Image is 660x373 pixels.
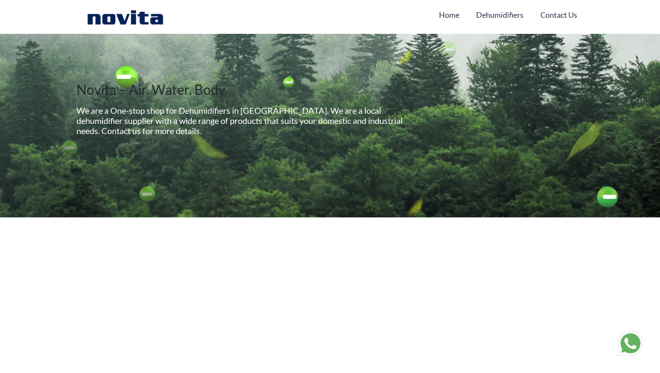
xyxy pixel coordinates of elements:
[76,82,410,102] h2: Novita – Air. Water. Body
[476,7,524,23] a: Dehumidifiers
[439,7,459,23] a: Home
[540,7,577,23] a: Contact Us
[83,8,168,25] img: Novita
[76,105,410,136] h5: We are a One-stop shop for Dehumidifiers in [GEOGRAPHIC_DATA]. We are a local dehumidifier suppli...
